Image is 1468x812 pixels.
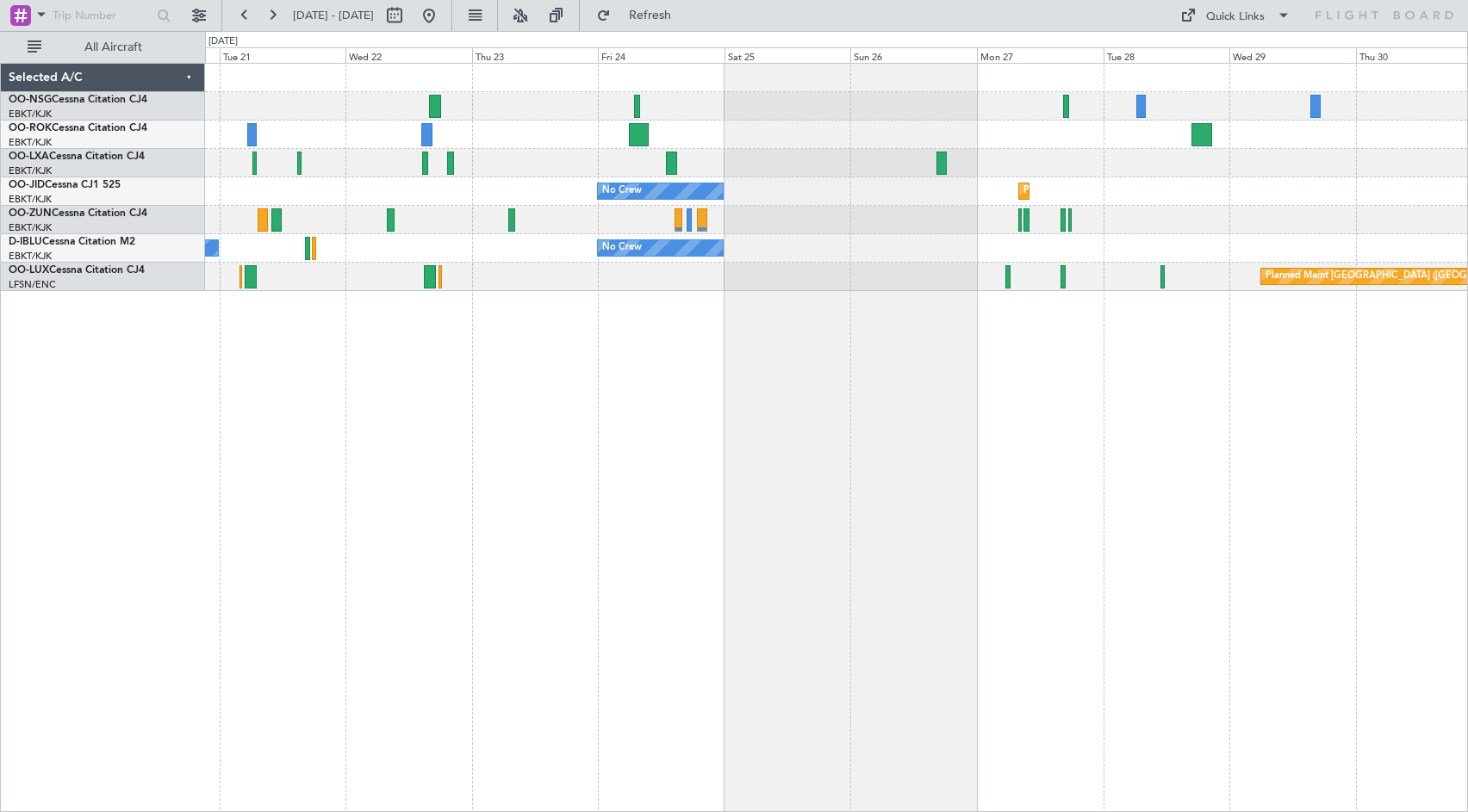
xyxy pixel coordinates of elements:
[9,123,147,133] a: OO-ROKCessna Citation CJ4
[208,34,238,49] div: [DATE]
[9,208,147,219] a: OO-ZUNCessna Citation CJ4
[1229,47,1356,63] div: Wed 29
[614,9,687,22] span: Refresh
[19,34,187,61] button: All Aircraft
[9,136,52,149] a: EBKT/KJK
[9,164,52,177] a: EBKT/KJK
[9,108,52,121] a: EBKT/KJK
[9,95,52,105] span: OO-NSG
[9,180,121,190] a: OO-JIDCessna CJ1 525
[9,152,145,162] a: OO-LXACessna Citation CJ4
[1206,9,1265,26] div: Quick Links
[1172,2,1299,29] button: Quick Links
[602,235,642,261] div: No Crew
[293,8,374,23] span: [DATE] - [DATE]
[725,47,851,63] div: Sat 25
[602,178,642,204] div: No Crew
[977,47,1104,63] div: Mon 27
[9,152,49,162] span: OO-LXA
[9,95,147,105] a: OO-NSGCessna Citation CJ4
[588,2,692,29] button: Refresh
[9,221,52,234] a: EBKT/KJK
[9,265,145,276] a: OO-LUXCessna Citation CJ4
[1023,178,1224,204] div: Planned Maint Kortrijk-[GEOGRAPHIC_DATA]
[9,123,52,133] span: OO-ROK
[9,250,52,263] a: EBKT/KJK
[9,278,56,291] a: LFSN/ENC
[850,47,977,63] div: Sun 26
[45,41,182,53] span: All Aircraft
[9,180,45,190] span: OO-JID
[1104,47,1230,63] div: Tue 28
[9,265,49,276] span: OO-LUX
[220,47,346,63] div: Tue 21
[53,3,152,28] input: Trip Number
[345,47,472,63] div: Wed 22
[9,193,52,206] a: EBKT/KJK
[472,47,599,63] div: Thu 23
[9,208,52,219] span: OO-ZUN
[9,237,135,247] a: D-IBLUCessna Citation M2
[9,237,42,247] span: D-IBLU
[598,47,725,63] div: Fri 24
